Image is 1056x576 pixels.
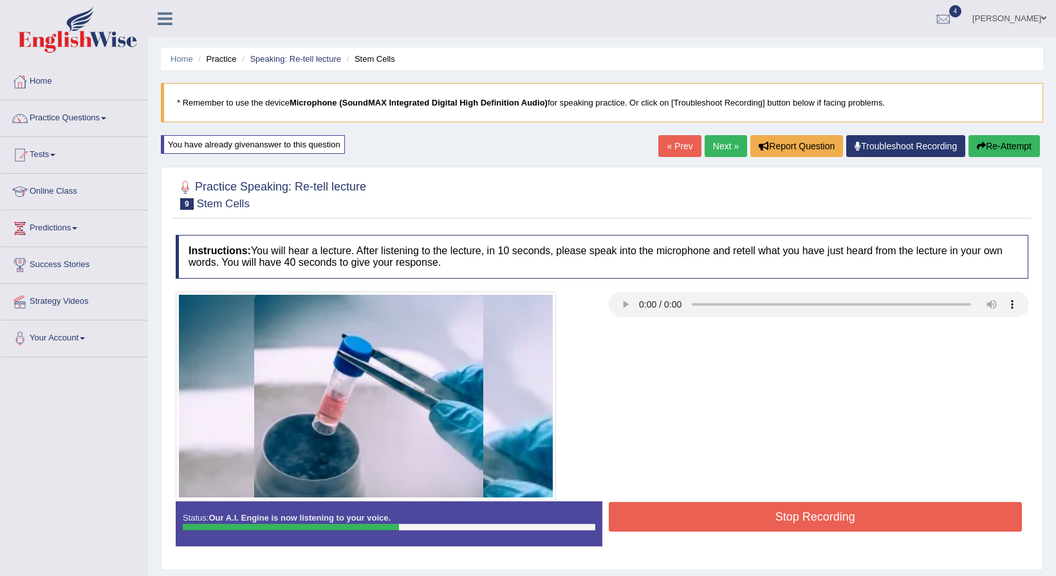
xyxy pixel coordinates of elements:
button: Report Question [750,135,843,157]
span: 9 [180,198,194,210]
a: Troubleshoot Recording [846,135,965,157]
a: Your Account [1,321,147,353]
div: Status: [176,501,602,546]
blockquote: * Remember to use the device for speaking practice. Or click on [Troubleshoot Recording] button b... [161,83,1043,122]
button: Stop Recording [609,502,1023,532]
li: Practice [195,53,236,65]
strong: Our A.I. Engine is now listening to your voice. [208,513,391,523]
a: Strategy Videos [1,284,147,316]
small: Stem Cells [197,198,250,210]
a: « Prev [658,135,701,157]
a: Online Class [1,174,147,206]
b: Microphone (SoundMAX Integrated Digital High Definition Audio) [290,98,548,107]
a: Practice Questions [1,100,147,133]
li: Stem Cells [344,53,395,65]
a: Tests [1,137,147,169]
span: 4 [949,5,962,17]
a: Next » [705,135,747,157]
a: Speaking: Re-tell lecture [250,54,341,64]
h2: Practice Speaking: Re-tell lecture [176,178,366,210]
h4: You will hear a lecture. After listening to the lecture, in 10 seconds, please speak into the mic... [176,235,1028,278]
div: You have already given answer to this question [161,135,345,154]
a: Home [171,54,193,64]
b: Instructions: [189,245,251,256]
a: Predictions [1,210,147,243]
a: Success Stories [1,247,147,279]
button: Re-Attempt [968,135,1040,157]
a: Home [1,64,147,96]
